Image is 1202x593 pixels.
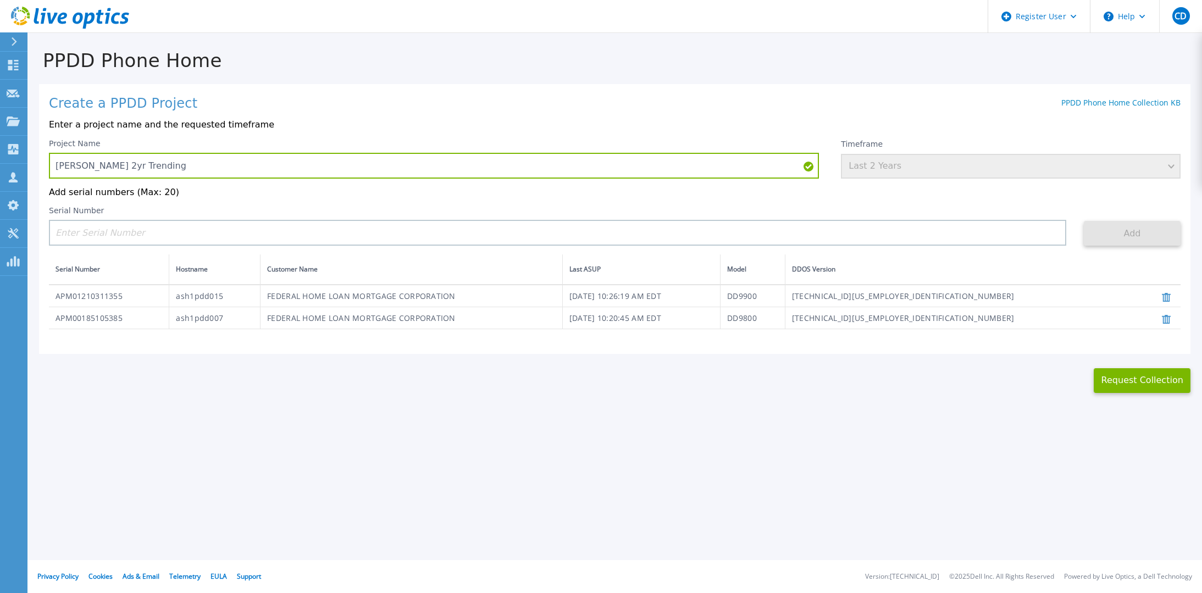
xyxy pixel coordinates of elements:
[49,285,169,307] td: APM01210311355
[49,96,197,112] h1: Create a PPDD Project
[49,153,819,179] input: Enter Project Name
[49,207,104,214] label: Serial Number
[49,254,169,285] th: Serial Number
[49,307,169,329] td: APM00185105385
[49,120,1181,130] p: Enter a project name and the requested timeframe
[261,254,563,285] th: Customer Name
[169,307,261,329] td: ash1pdd007
[261,285,563,307] td: FEDERAL HOME LOAN MORTGAGE CORPORATION
[1064,573,1192,580] li: Powered by Live Optics, a Dell Technology
[237,572,261,581] a: Support
[865,573,939,580] li: Version: [TECHNICAL_ID]
[1084,221,1181,246] button: Add
[562,307,720,329] td: [DATE] 10:20:45 AM EDT
[949,573,1054,580] li: © 2025 Dell Inc. All Rights Reserved
[562,254,720,285] th: Last ASUP
[721,285,785,307] td: DD9900
[841,140,883,148] label: Timeframe
[169,285,261,307] td: ash1pdd015
[88,572,113,581] a: Cookies
[261,307,563,329] td: FEDERAL HOME LOAN MORTGAGE CORPORATION
[169,254,261,285] th: Hostname
[785,307,1138,329] td: [TECHNICAL_ID][US_EMPLOYER_IDENTIFICATION_NUMBER]
[49,220,1066,246] input: Enter Serial Number
[123,572,159,581] a: Ads & Email
[562,285,720,307] td: [DATE] 10:26:19 AM EDT
[49,187,1181,197] p: Add serial numbers (Max: 20)
[37,572,79,581] a: Privacy Policy
[1175,12,1187,20] span: CD
[169,572,201,581] a: Telemetry
[721,254,785,285] th: Model
[1094,368,1190,393] button: Request Collection
[27,50,1202,71] h1: PPDD Phone Home
[785,254,1138,285] th: DDOS Version
[1061,97,1181,108] a: PPDD Phone Home Collection KB
[785,285,1138,307] td: [TECHNICAL_ID][US_EMPLOYER_IDENTIFICATION_NUMBER]
[721,307,785,329] td: DD9800
[211,572,227,581] a: EULA
[49,140,101,147] label: Project Name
